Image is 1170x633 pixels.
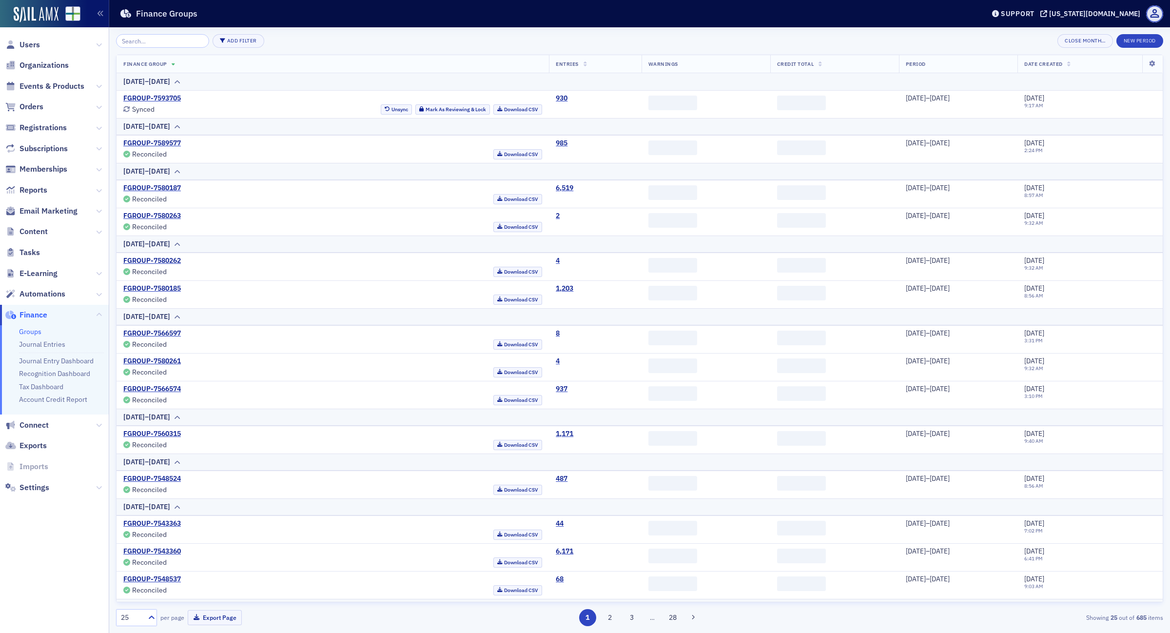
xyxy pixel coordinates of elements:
time: 9:32 AM [1024,219,1043,226]
span: ‌ [777,576,826,591]
div: Reconciled [132,197,167,202]
div: 1,171 [556,430,573,438]
button: 3 [624,609,641,626]
span: ‌ [648,96,697,110]
time: 8:57 AM [1024,192,1043,198]
time: 2:24 PM [1024,147,1043,154]
div: [DATE]–[DATE] [123,77,170,87]
div: Reconciled [132,487,167,493]
div: [DATE]–[DATE] [906,284,1011,293]
a: 4 [556,257,560,265]
a: Reports [5,185,47,196]
a: 68 [556,575,564,584]
a: 1,203 [556,284,573,293]
div: [DATE]–[DATE] [906,329,1011,338]
span: Profile [1146,5,1163,22]
a: FGROUP-7580261 [123,357,181,366]
a: Download CSV [493,440,543,450]
div: Synced [132,107,155,112]
span: Period [906,60,926,67]
span: Credit Total [777,60,814,67]
a: Account Credit Report [19,395,87,404]
span: Entries [556,60,579,67]
div: Reconciled [132,342,167,347]
a: FGROUP-7548537 [123,575,181,584]
span: … [645,613,659,622]
div: 8 [556,329,560,338]
h1: Finance Groups [136,8,197,20]
a: Automations [5,289,65,299]
label: per page [160,613,184,622]
span: ‌ [777,213,826,228]
span: ‌ [648,476,697,491]
a: FGROUP-7580262 [123,257,181,265]
a: Journal Entries [19,340,65,349]
a: Organizations [5,60,69,71]
a: 930 [556,94,567,103]
a: FGROUP-7566574 [123,385,181,394]
a: Registrations [5,122,67,133]
div: Reconciled [132,397,167,403]
span: Connect [19,420,49,431]
a: Users [5,40,40,50]
button: Add Filter [213,34,264,48]
a: 6,171 [556,547,573,556]
a: Content [5,226,48,237]
img: SailAMX [65,6,80,21]
a: Connect [5,420,49,431]
a: FGROUP-7589577 [123,139,181,148]
span: ‌ [648,258,697,273]
a: FGROUP-7580263 [123,212,181,220]
time: 3:31 PM [1024,337,1043,344]
div: Reconciled [132,269,167,275]
a: Download CSV [493,485,543,495]
a: Download CSV [493,222,543,232]
div: 937 [556,385,567,394]
a: FGROUP-7580185 [123,284,181,293]
div: [US_STATE][DOMAIN_NAME] [1049,9,1140,18]
div: [DATE]–[DATE] [906,257,1011,265]
div: [DATE]–[DATE] [123,121,170,132]
button: 2 [601,609,618,626]
a: Subscriptions [5,143,68,154]
span: Content [19,226,48,237]
span: Warnings [648,60,678,67]
span: ‌ [648,521,697,535]
span: ‌ [648,431,697,446]
span: [DATE] [1024,329,1044,337]
a: 4 [556,357,560,366]
a: Exports [5,440,47,451]
span: Finance Group [123,60,167,67]
strong: 685 [1134,613,1148,622]
a: Finance [5,310,47,320]
span: Memberships [19,164,67,175]
span: ‌ [648,331,697,345]
div: [DATE]–[DATE] [906,547,1011,556]
time: 6:41 PM [1024,555,1043,562]
a: FGROUP-7593705 [123,94,181,103]
span: ‌ [777,96,826,110]
a: 2 [556,212,560,220]
a: SailAMX [14,7,58,22]
span: ‌ [777,476,826,491]
span: ‌ [648,286,697,300]
span: Settings [19,482,49,493]
span: ‌ [648,576,697,591]
span: ‌ [648,213,697,228]
span: Subscriptions [19,143,68,154]
a: Download CSV [493,104,543,115]
button: Close Month… [1057,34,1112,48]
span: [DATE] [1024,256,1044,265]
a: 44 [556,519,564,528]
a: Download CSV [493,295,543,305]
a: E-Learning [5,268,58,279]
a: FGROUP-7543360 [123,547,181,556]
time: 9:32 AM [1024,365,1043,372]
span: [DATE] [1024,429,1044,438]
